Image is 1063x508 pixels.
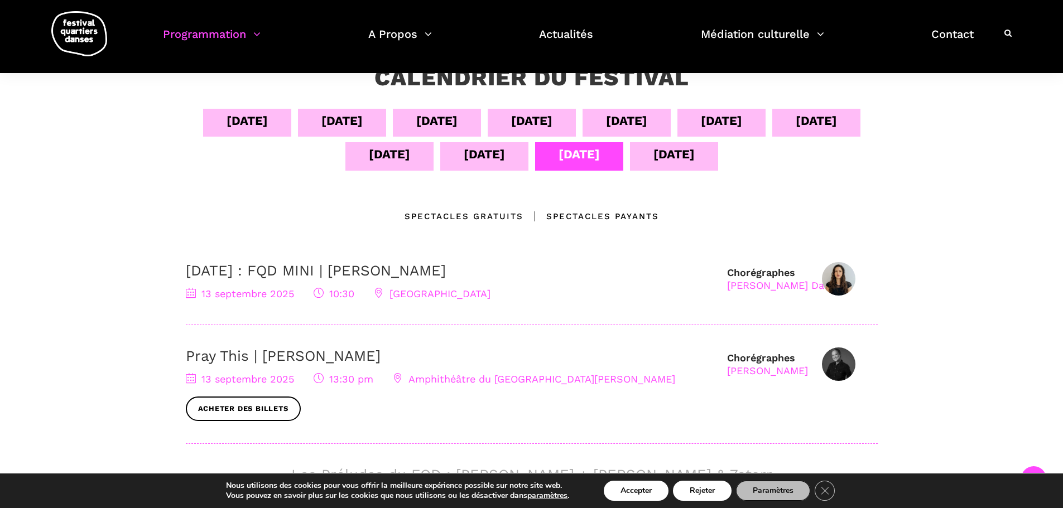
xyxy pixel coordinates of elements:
[701,25,824,57] a: Médiation culturelle
[51,11,107,56] img: logo-fqd-med
[405,210,523,223] div: Spectacles gratuits
[822,262,855,296] img: IMG01031-Edit
[464,144,505,164] div: [DATE]
[314,373,373,385] span: 13:30 pm
[186,396,301,422] a: Acheter des billets
[653,144,695,164] div: [DATE]
[321,111,363,130] div: [DATE]
[604,481,668,501] button: Accepter
[227,111,268,130] div: [DATE]
[796,111,837,130] div: [DATE]
[606,111,647,130] div: [DATE]
[226,481,569,491] p: Nous utilisons des cookies pour vous offrir la meilleure expérience possible sur notre site web.
[186,288,294,299] span: 13 septembre 2025
[186,262,446,279] a: [DATE] : FQD MINI | [PERSON_NAME]
[559,144,600,164] div: [DATE]
[163,25,261,57] a: Programmation
[815,481,835,501] button: Close GDPR Cookie Banner
[701,111,742,130] div: [DATE]
[374,64,689,92] h3: Calendrier du festival
[226,491,569,501] p: Vous pouvez en savoir plus sur les cookies que nous utilisons ou les désactiver dans .
[369,144,410,164] div: [DATE]
[931,25,974,57] a: Contact
[523,210,659,223] div: Spectacles Payants
[374,288,490,299] span: [GEOGRAPHIC_DATA]
[727,364,808,377] div: [PERSON_NAME]
[186,466,878,483] h3: Les Préludes du FQD : [PERSON_NAME] + [PERSON_NAME] & 7starr
[727,351,808,378] div: Chorégraphes
[314,288,354,299] span: 10:30
[186,373,294,385] span: 13 septembre 2025
[727,266,841,292] div: Chorégraphes
[822,347,855,381] img: Denise Clarke
[727,279,841,292] div: [PERSON_NAME] Danse
[368,25,432,57] a: A Propos
[539,25,593,57] a: Actualités
[673,481,732,501] button: Rejeter
[416,111,458,130] div: [DATE]
[511,111,552,130] div: [DATE]
[736,481,810,501] button: Paramètres
[527,491,567,501] button: paramètres
[186,347,381,364] a: Pray This | [PERSON_NAME]
[393,373,675,385] span: Amphithéâtre du [GEOGRAPHIC_DATA][PERSON_NAME]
